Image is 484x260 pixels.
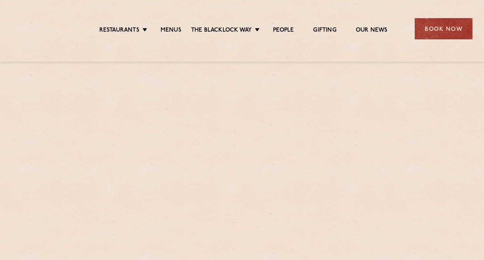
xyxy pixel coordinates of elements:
a: Restaurants [99,27,139,35]
a: Our News [356,27,388,35]
a: Menus [161,27,181,35]
img: svg%3E [12,7,76,50]
a: The Blacklock Way [191,27,252,35]
a: People [273,27,294,35]
a: Gifting [313,27,336,35]
div: Book Now [415,18,472,39]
